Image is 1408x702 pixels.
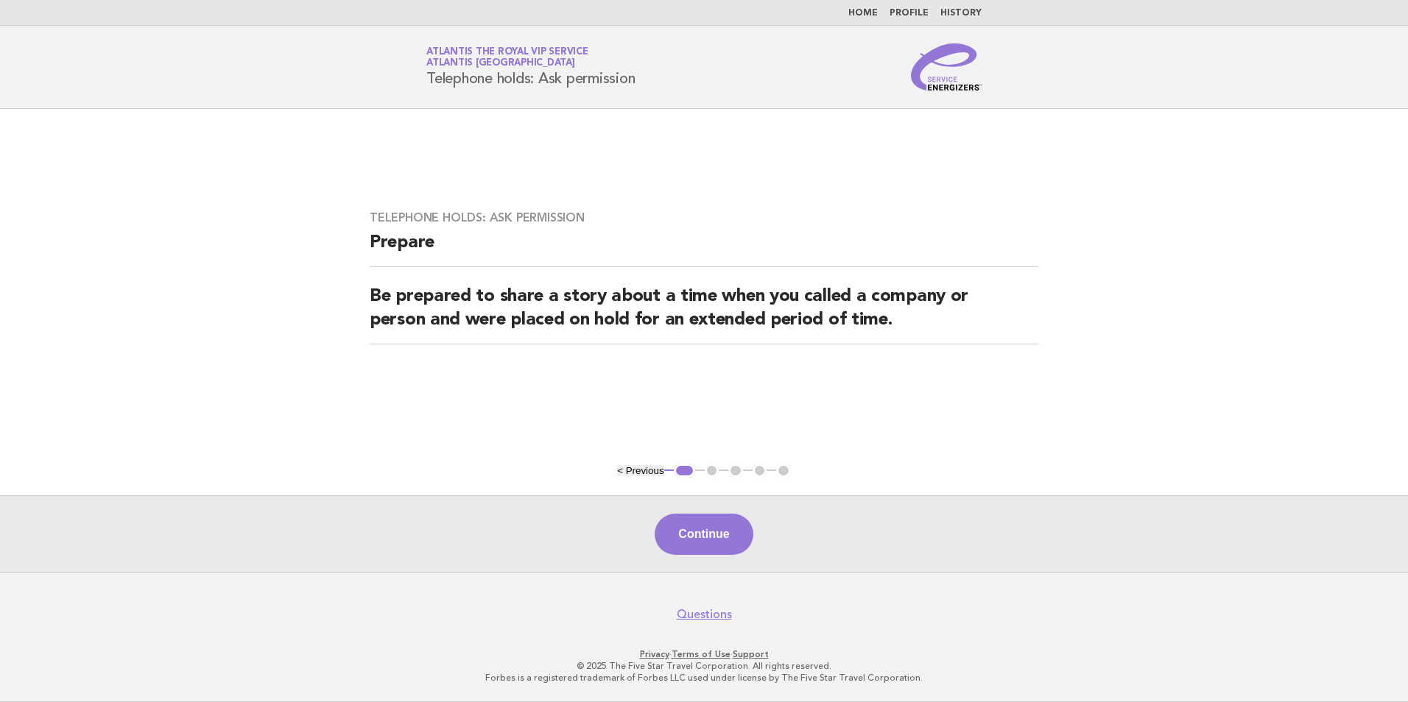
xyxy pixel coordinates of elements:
button: Continue [655,514,753,555]
img: Service Energizers [911,43,982,91]
a: History [940,9,982,18]
a: Atlantis the Royal VIP ServiceAtlantis [GEOGRAPHIC_DATA] [426,47,588,68]
h2: Prepare [370,231,1038,267]
a: Terms of Use [672,649,731,659]
span: Atlantis [GEOGRAPHIC_DATA] [426,59,575,68]
p: Forbes is a registered trademark of Forbes LLC used under license by The Five Star Travel Corpora... [253,672,1155,684]
h1: Telephone holds: Ask permission [426,48,635,86]
p: · · [253,648,1155,660]
button: < Previous [617,465,663,476]
p: © 2025 The Five Star Travel Corporation. All rights reserved. [253,660,1155,672]
h3: Telephone holds: Ask permission [370,210,1038,225]
button: 1 [674,464,695,478]
h2: Be prepared to share a story about a time when you called a company or person and were placed on ... [370,285,1038,344]
a: Profile [890,9,929,18]
a: Questions [677,607,732,622]
a: Support [733,649,769,659]
a: Privacy [640,649,669,659]
a: Home [848,9,878,18]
